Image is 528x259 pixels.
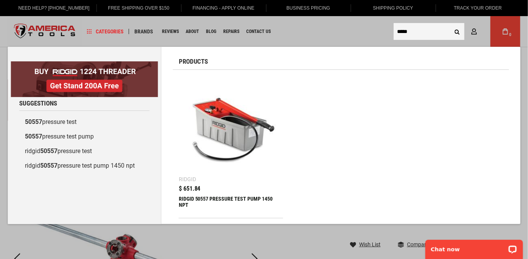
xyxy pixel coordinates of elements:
[87,29,124,34] span: Categories
[179,177,196,182] div: Ridgid
[450,24,464,39] button: Search
[83,26,127,37] a: Categories
[19,115,150,129] a: 50557pressure test
[19,100,57,107] span: Suggestions
[19,129,150,144] a: 50557pressure test pump
[183,79,279,176] img: RIDGID 50557 PRESSURE TEST PUMP 1450 NPT
[25,133,42,140] b: 50557
[420,235,528,259] iframe: LiveChat chat widget
[40,162,57,169] b: 50557
[179,186,201,192] span: $ 651.84
[25,118,42,125] b: 50557
[179,58,208,65] span: Products
[11,61,158,67] a: BOGO: Buy RIDGID® 1224 Threader, Get Stand 200A Free!
[134,29,153,34] span: Brands
[19,158,150,173] a: ridgid50557pressure test pump 1450 npt
[11,61,158,97] img: BOGO: Buy RIDGID® 1224 Threader, Get Stand 200A Free!
[40,147,57,155] b: 50557
[179,76,283,218] a: RIDGID 50557 PRESSURE TEST PUMP 1450 NPT Ridgid $ 651.84 RIDGID 50557 PRESSURE TEST PUMP 1450 NPT
[179,196,283,214] div: RIDGID 50557 PRESSURE TEST PUMP 1450 NPT
[131,26,157,37] a: Brands
[19,144,150,158] a: ridgid50557pressure test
